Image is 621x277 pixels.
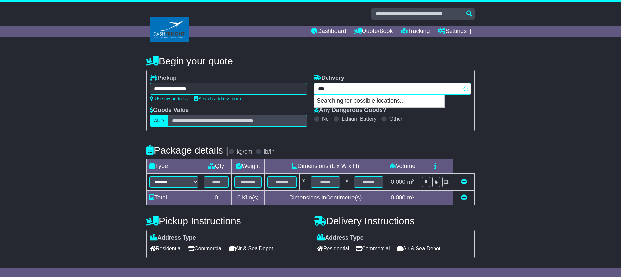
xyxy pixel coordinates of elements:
span: Commercial [356,243,390,253]
a: Dashboard [311,26,346,37]
td: 0 [201,191,232,205]
span: m [407,194,415,201]
span: Air & Sea Depot [229,243,273,253]
label: Any Dangerous Goods? [314,107,386,114]
h4: Package details | [146,145,228,156]
span: 0.000 [391,194,405,201]
a: Use my address [150,96,188,101]
span: Commercial [188,243,222,253]
span: Residential [150,243,182,253]
a: Remove this item [461,179,467,185]
h4: Begin your quote [146,56,475,66]
td: x [343,174,351,191]
h4: Delivery Instructions [314,216,475,226]
td: Total [147,191,201,205]
label: lb/in [264,148,275,156]
span: 0 [237,194,240,201]
label: Address Type [317,234,364,242]
td: Dimensions (L x W x H) [264,159,386,174]
label: AUD [150,115,168,127]
td: x [299,174,308,191]
sup: 3 [412,194,415,199]
td: Qty [201,159,232,174]
label: Address Type [150,234,196,242]
a: Settings [438,26,467,37]
label: No [322,116,328,122]
sup: 3 [412,178,415,183]
typeahead: Please provide city [314,83,471,95]
label: Pickup [150,75,177,82]
label: Goods Value [150,107,189,114]
label: Lithium Battery [342,116,377,122]
p: Searching for possible locations... [314,95,444,107]
td: Volume [386,159,419,174]
label: Delivery [314,75,344,82]
td: Kilo(s) [232,191,265,205]
span: Residential [317,243,349,253]
label: kg/cm [237,148,252,156]
label: Other [389,116,402,122]
a: Search address book [194,96,241,101]
a: Quote/Book [354,26,393,37]
td: Type [147,159,201,174]
span: Air & Sea Depot [397,243,441,253]
a: Tracking [401,26,430,37]
span: m [407,179,415,185]
h4: Pickup Instructions [146,216,307,226]
td: Dimensions in Centimetre(s) [264,191,386,205]
td: Weight [232,159,265,174]
span: 0.000 [391,179,405,185]
a: Add new item [461,194,467,201]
